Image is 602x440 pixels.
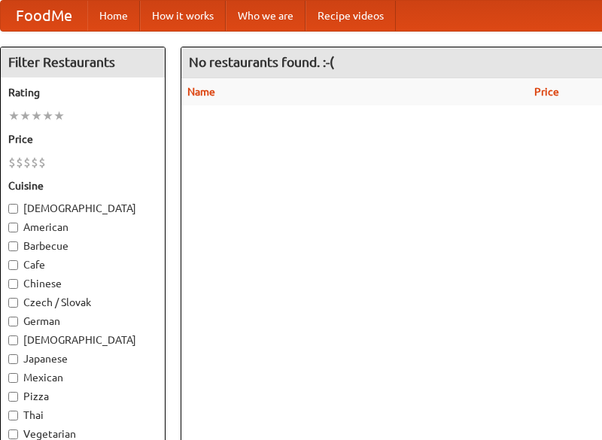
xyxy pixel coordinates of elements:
label: Japanese [8,351,157,366]
a: How it works [140,1,226,31]
li: ★ [53,108,65,124]
input: American [8,223,18,232]
a: FoodMe [1,1,87,31]
input: Pizza [8,392,18,402]
li: ★ [31,108,42,124]
li: ★ [20,108,31,124]
label: German [8,314,157,329]
li: $ [16,154,23,171]
label: [DEMOGRAPHIC_DATA] [8,332,157,347]
input: Mexican [8,373,18,383]
label: Chinese [8,276,157,291]
input: [DEMOGRAPHIC_DATA] [8,204,18,214]
h4: Filter Restaurants [1,47,165,77]
li: $ [23,154,31,171]
input: Japanese [8,354,18,364]
label: Czech / Slovak [8,295,157,310]
a: Home [87,1,140,31]
li: $ [8,154,16,171]
label: Cafe [8,257,157,272]
label: Barbecue [8,238,157,253]
h5: Price [8,132,157,147]
input: Cafe [8,260,18,270]
label: Thai [8,408,157,423]
ng-pluralize: No restaurants found. :-( [189,55,334,69]
a: Recipe videos [306,1,396,31]
label: Mexican [8,370,157,385]
a: Name [187,86,215,98]
a: Who we are [226,1,306,31]
input: Czech / Slovak [8,298,18,308]
h5: Cuisine [8,178,157,193]
li: ★ [42,108,53,124]
input: Barbecue [8,241,18,251]
label: Pizza [8,389,157,404]
input: German [8,317,18,326]
input: Thai [8,411,18,420]
input: [DEMOGRAPHIC_DATA] [8,335,18,345]
li: $ [38,154,46,171]
label: American [8,220,157,235]
li: $ [31,154,38,171]
a: Price [534,86,559,98]
label: [DEMOGRAPHIC_DATA] [8,201,157,216]
h5: Rating [8,85,157,100]
li: ★ [8,108,20,124]
input: Chinese [8,279,18,289]
input: Vegetarian [8,429,18,439]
